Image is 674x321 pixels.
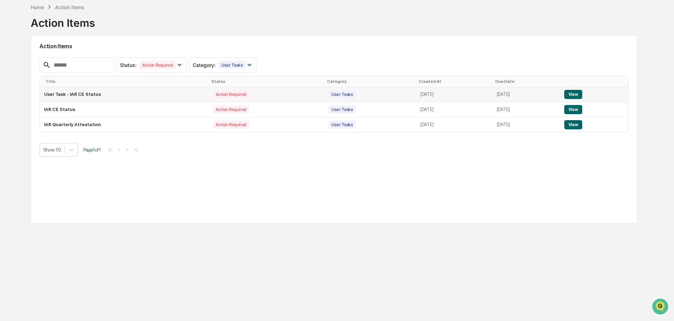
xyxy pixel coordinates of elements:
td: IAR CE Status [40,102,208,117]
div: We're available if you need us! [24,61,89,67]
p: How can we help? [7,15,128,26]
button: > [124,147,131,153]
button: View [564,120,582,129]
div: Title [46,79,205,84]
span: Attestations [58,89,88,96]
td: [DATE] [416,87,493,102]
button: |< [106,147,114,153]
td: [DATE] [493,117,560,132]
iframe: Open customer support [651,298,670,317]
h2: Action Items [40,43,628,50]
div: Due Date [495,79,557,84]
button: Start new chat [120,56,128,64]
div: 🗄️ [51,89,57,95]
td: [DATE] [493,102,560,117]
div: Category [327,79,413,84]
div: User Tasks [329,121,356,129]
div: User Tasks [329,90,356,98]
div: Action Items [31,11,95,29]
div: Status [211,79,322,84]
td: User Task - IAR CE Status [40,87,208,102]
span: Category : [193,62,216,68]
button: View [564,90,582,99]
a: 🗄️Attestations [48,86,90,99]
span: Data Lookup [14,102,44,109]
span: Pylon [70,119,85,125]
a: View [564,122,582,127]
button: >| [132,147,140,153]
span: Page 1 of 1 [83,147,101,153]
button: < [116,147,123,153]
td: [DATE] [416,102,493,117]
a: Powered byPylon [50,119,85,125]
div: User Tasks [329,105,356,113]
button: View [564,105,582,114]
div: Created At [419,79,490,84]
a: 🔎Data Lookup [4,99,47,112]
td: [DATE] [416,117,493,132]
div: Action Required [139,61,176,69]
div: Action Required [213,105,249,113]
span: Preclearance [14,89,46,96]
div: Action Required [213,90,249,98]
div: Home [31,4,44,10]
div: Action Items [55,4,84,10]
td: IAR Quarterly Attestation [40,117,208,132]
img: 1746055101610-c473b297-6a78-478c-a979-82029cc54cd1 [7,54,20,67]
div: Action Required [213,121,249,129]
div: User Tasks [218,61,246,69]
div: Start new chat [24,54,116,61]
a: View [564,107,582,112]
a: View [564,92,582,97]
span: Status : [120,62,137,68]
div: 🖐️ [7,89,13,95]
td: [DATE] [493,87,560,102]
a: 🖐️Preclearance [4,86,48,99]
div: 🔎 [7,103,13,109]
